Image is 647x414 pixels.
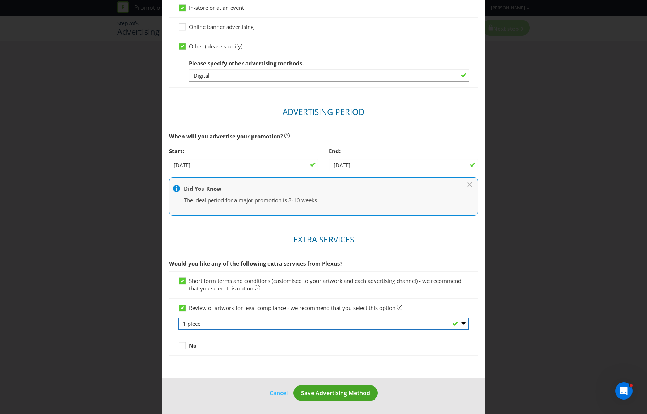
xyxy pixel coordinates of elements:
span: In-store or at an event [189,4,244,11]
legend: Advertising Period [274,106,373,118]
span: Other (please specify) [189,43,242,50]
span: When will you advertise your promotion? [169,133,283,140]
div: End: [329,144,478,159]
span: Would you like any of the following extra services from Plexus? [169,260,342,267]
span: The ideal period for a major promotion is 8-10 weeks. [184,197,318,204]
span: Review of artwork for legal compliance - we recommend that you select this option [189,304,396,311]
strong: No [189,342,196,349]
span: Please specify other advertising methods. [189,60,304,67]
input: DD/MM/YY [329,159,478,171]
span: Online banner advertising [189,23,254,30]
a: Cancel [269,389,288,398]
span: Save Advertising Method [301,389,370,397]
div: Start: [169,144,318,159]
input: DD/MM/YY [169,159,318,171]
legend: Extra Services [284,234,363,245]
iframe: Intercom live chat [615,382,633,400]
button: Save Advertising Method [293,385,378,401]
span: Short form terms and conditions (customised to your artwork and each advertising channel) - we re... [189,277,461,292]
